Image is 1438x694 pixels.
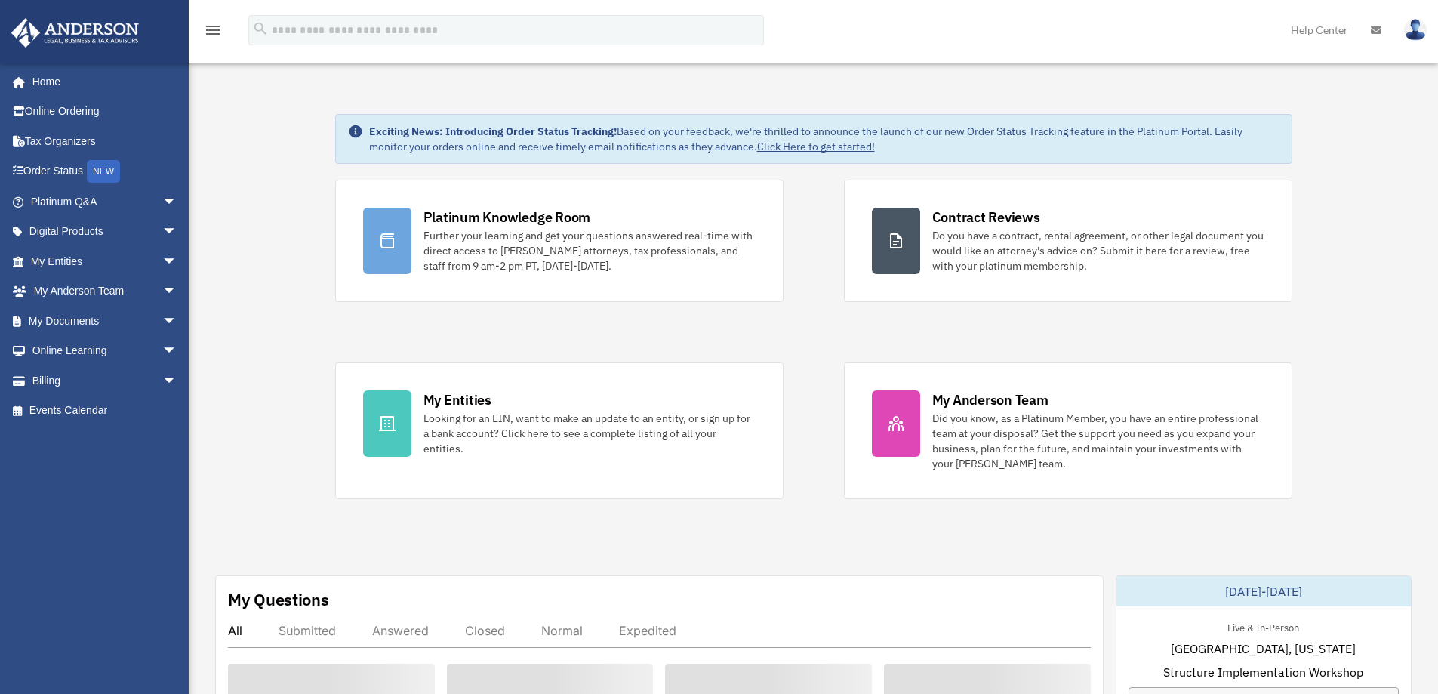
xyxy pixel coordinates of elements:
img: User Pic [1404,19,1427,41]
a: Home [11,66,192,97]
a: Platinum Q&Aarrow_drop_down [11,187,200,217]
a: My Anderson Teamarrow_drop_down [11,276,200,307]
div: Did you know, as a Platinum Member, you have an entire professional team at your disposal? Get th... [932,411,1264,471]
span: arrow_drop_down [162,217,192,248]
img: Anderson Advisors Platinum Portal [7,18,143,48]
div: Contract Reviews [932,208,1040,227]
a: Platinum Knowledge Room Further your learning and get your questions answered real-time with dire... [335,180,784,302]
div: Based on your feedback, we're thrilled to announce the launch of our new Order Status Tracking fe... [369,124,1279,154]
div: NEW [87,160,120,183]
a: Tax Organizers [11,126,200,156]
a: Online Learningarrow_drop_down [11,336,200,366]
div: Normal [541,623,583,638]
i: search [252,20,269,37]
div: Answered [372,623,429,638]
div: Submitted [279,623,336,638]
span: arrow_drop_down [162,306,192,337]
span: arrow_drop_down [162,246,192,277]
a: My Entities Looking for an EIN, want to make an update to an entity, or sign up for a bank accoun... [335,362,784,499]
div: All [228,623,242,638]
a: Click Here to get started! [757,140,875,153]
div: Looking for an EIN, want to make an update to an entity, or sign up for a bank account? Click her... [423,411,756,456]
span: arrow_drop_down [162,336,192,367]
a: Contract Reviews Do you have a contract, rental agreement, or other legal document you would like... [844,180,1292,302]
a: Events Calendar [11,396,200,426]
a: Digital Productsarrow_drop_down [11,217,200,247]
div: [DATE]-[DATE] [1116,576,1411,606]
strong: Exciting News: Introducing Order Status Tracking! [369,125,617,138]
a: Online Ordering [11,97,200,127]
a: menu [204,26,222,39]
span: arrow_drop_down [162,276,192,307]
div: Expedited [619,623,676,638]
div: Further your learning and get your questions answered real-time with direct access to [PERSON_NAM... [423,228,756,273]
a: Order StatusNEW [11,156,200,187]
div: Closed [465,623,505,638]
i: menu [204,21,222,39]
a: Billingarrow_drop_down [11,366,200,396]
span: arrow_drop_down [162,366,192,396]
div: My Anderson Team [932,390,1048,409]
div: Platinum Knowledge Room [423,208,591,227]
span: arrow_drop_down [162,187,192,217]
div: Live & In-Person [1215,618,1311,634]
a: My Documentsarrow_drop_down [11,306,200,336]
span: [GEOGRAPHIC_DATA], [US_STATE] [1171,640,1356,658]
div: My Questions [228,588,329,611]
div: Do you have a contract, rental agreement, or other legal document you would like an attorney's ad... [932,228,1264,273]
div: My Entities [423,390,491,409]
a: My Entitiesarrow_drop_down [11,246,200,276]
span: Structure Implementation Workshop [1163,663,1363,681]
a: My Anderson Team Did you know, as a Platinum Member, you have an entire professional team at your... [844,362,1292,499]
